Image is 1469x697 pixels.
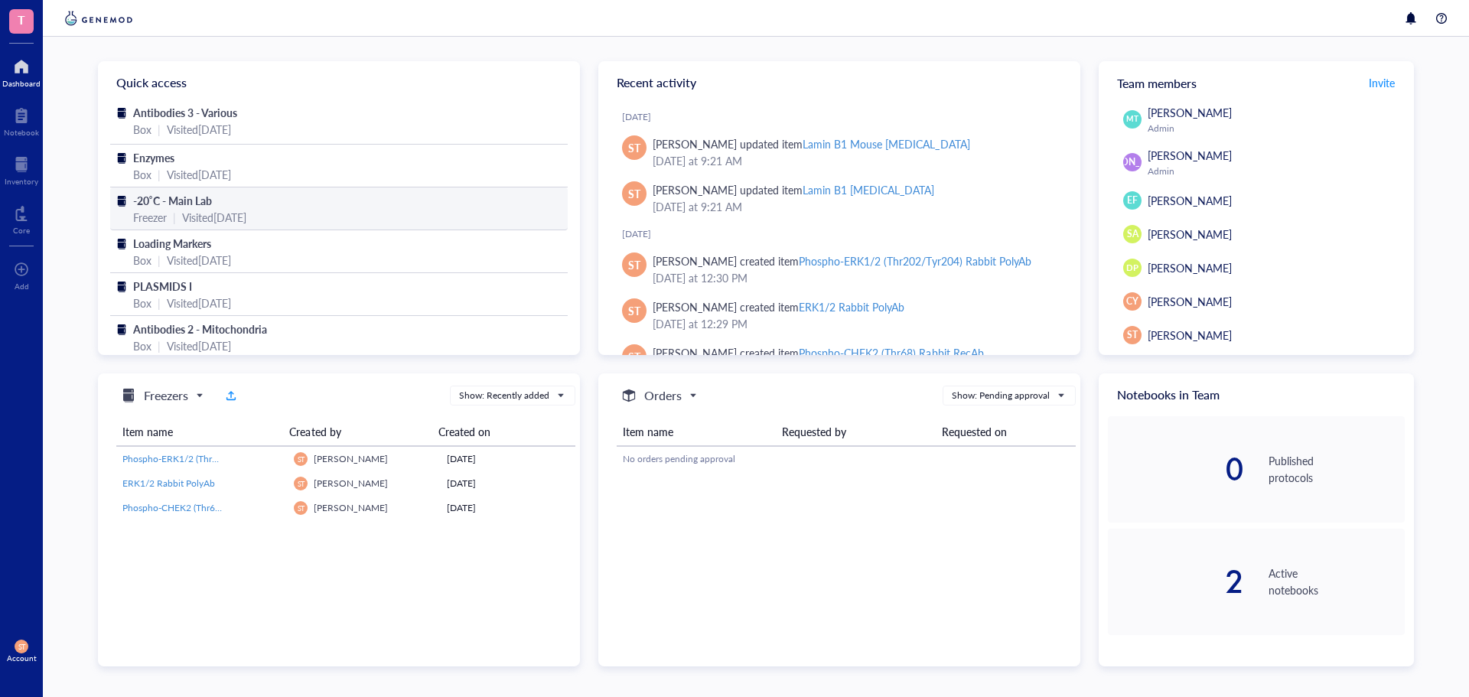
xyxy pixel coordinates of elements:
span: Invite [1369,75,1395,90]
th: Requested on [936,418,1076,446]
a: Core [13,201,30,235]
span: ST [297,454,305,463]
span: DP [1126,262,1138,275]
div: Visited [DATE] [182,209,246,226]
span: SA [1127,227,1138,241]
span: [PERSON_NAME] [1148,226,1232,242]
span: Loading Markers [133,236,211,251]
span: T [18,10,25,29]
div: 2 [1108,566,1244,597]
span: ERK1/2 Rabbit PolyAb [122,477,215,490]
span: ST [1127,328,1138,342]
span: ST [628,256,640,273]
span: EF [1127,194,1138,207]
div: | [158,295,161,311]
div: [PERSON_NAME] created item [653,252,1031,269]
div: 0 [1108,454,1244,484]
a: Phospho-ERK1/2 (Thr202/Tyr204) Rabbit PolyAb [122,452,282,466]
div: Box [133,337,151,354]
div: Lamin B1 Mouse [MEDICAL_DATA] [803,136,969,151]
span: Enzymes [133,150,174,165]
div: [DATE] at 12:30 PM [653,269,1056,286]
a: ST[PERSON_NAME] updated itemLamin B1 Mouse [MEDICAL_DATA][DATE] at 9:21 AM [611,129,1068,175]
div: [DATE] [447,477,569,490]
div: | [158,337,161,354]
div: Inventory [5,177,38,186]
div: ERK1/2 Rabbit PolyAb [799,299,904,314]
span: ST [628,302,640,319]
h5: Freezers [144,386,188,405]
div: Notebook [4,128,39,137]
div: | [173,209,176,226]
div: Add [15,282,29,291]
span: [PERSON_NAME] [1148,148,1232,163]
div: [PERSON_NAME] updated item [653,135,970,152]
div: [DATE] [447,501,569,515]
span: ST [628,185,640,202]
h5: Orders [644,386,682,405]
a: ERK1/2 Rabbit PolyAb [122,477,282,490]
div: Published protocols [1269,452,1405,486]
span: [PERSON_NAME] [1148,327,1232,343]
a: Dashboard [2,54,41,88]
div: Team members [1099,61,1414,104]
div: Visited [DATE] [167,166,231,183]
div: Visited [DATE] [167,121,231,138]
span: ST [628,139,640,156]
div: Box [133,121,151,138]
span: PLASMIDS I [133,278,192,294]
th: Item name [617,418,776,446]
span: MT [1126,113,1138,125]
div: Visited [DATE] [167,295,231,311]
div: No orders pending approval [623,452,1070,466]
div: [DATE] [622,228,1068,240]
div: [DATE] [447,452,569,466]
div: Show: Recently added [459,389,549,402]
a: Inventory [5,152,38,186]
span: [PERSON_NAME] [1148,294,1232,309]
th: Item name [116,418,283,446]
span: ST [18,643,25,651]
span: [PERSON_NAME] [314,477,388,490]
a: ST[PERSON_NAME] created itemERK1/2 Rabbit PolyAb[DATE] at 12:29 PM [611,292,1068,338]
div: [PERSON_NAME] created item [653,298,904,315]
div: Box [133,252,151,269]
th: Created on [432,418,563,446]
span: -20˚C - Main Lab [133,193,212,208]
span: Antibodies 2 - Mitochondria [133,321,267,337]
a: Notebook [4,103,39,137]
span: CY [1126,295,1138,308]
th: Requested by [776,418,935,446]
div: [DATE] at 12:29 PM [653,315,1056,332]
div: Active notebooks [1269,565,1405,598]
div: | [158,121,161,138]
img: genemod-logo [61,9,136,28]
a: ST[PERSON_NAME] updated itemLamin B1 [MEDICAL_DATA][DATE] at 9:21 AM [611,175,1068,221]
span: Antibodies 3 - Various [133,105,237,120]
div: Recent activity [598,61,1080,104]
span: Phospho-CHEK2 (Thr68) Rabbit RecAb [122,501,281,514]
div: | [158,252,161,269]
span: ST [297,479,305,487]
div: Admin [1148,122,1399,135]
div: Phospho-ERK1/2 (Thr202/Tyr204) Rabbit PolyAb [799,253,1031,269]
div: Box [133,295,151,311]
button: Invite [1368,70,1396,95]
span: [PERSON_NAME] [1096,155,1170,169]
div: [PERSON_NAME] updated item [653,181,935,198]
div: Visited [DATE] [167,337,231,354]
span: Phospho-ERK1/2 (Thr202/Tyr204) Rabbit PolyAb [122,452,323,465]
div: Lamin B1 [MEDICAL_DATA] [803,182,934,197]
span: [PERSON_NAME] [314,501,388,514]
div: Admin [1148,165,1399,178]
a: ST[PERSON_NAME] created itemPhospho-ERK1/2 (Thr202/Tyr204) Rabbit PolyAb[DATE] at 12:30 PM [611,246,1068,292]
th: Created by [283,418,432,446]
div: Box [133,166,151,183]
div: Account [7,653,37,663]
div: Freezer [133,209,167,226]
span: [PERSON_NAME] [1148,193,1232,208]
span: [PERSON_NAME] [1148,260,1232,275]
div: [DATE] [622,111,1068,123]
div: [DATE] at 9:21 AM [653,198,1056,215]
